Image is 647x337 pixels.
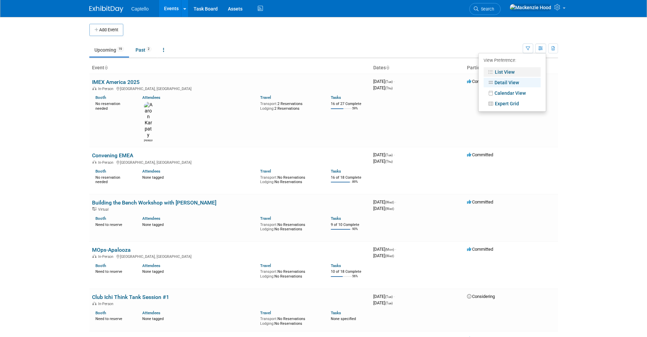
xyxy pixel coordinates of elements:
span: Lodging: [260,106,274,111]
span: [DATE] [373,253,394,258]
span: (Tue) [385,301,393,305]
div: No Reservations No Reservations [260,174,321,184]
span: Transport: [260,317,277,321]
a: Building the Bench Workshop with [PERSON_NAME] [92,199,216,206]
div: 16 of 18 Complete [331,175,368,180]
a: Convening EMEA [92,152,133,159]
div: [GEOGRAPHIC_DATA], [GEOGRAPHIC_DATA] [92,86,368,91]
a: Travel [260,263,271,268]
a: Booth [95,169,106,174]
div: 2 Reservations 2 Reservations [260,100,321,111]
span: Lodging: [260,180,274,184]
div: [GEOGRAPHIC_DATA], [GEOGRAPHIC_DATA] [92,253,368,259]
img: In-Person Event [92,254,96,258]
a: Search [469,3,501,15]
span: Committed [467,79,493,84]
a: Club Ichi Think Tank Session #1 [92,294,169,300]
a: Travel [260,311,271,315]
span: Considering [467,294,495,299]
img: Virtual Event [92,207,96,211]
div: 16 of 27 Complete [331,102,368,106]
div: View Preference: [484,56,541,66]
span: [DATE] [373,79,395,84]
div: Aaron Karpaty [144,138,152,142]
span: - [394,79,395,84]
a: Calendar View [484,88,541,98]
span: (Tue) [385,80,393,84]
a: Upcoming19 [89,43,129,56]
a: Detail View [484,78,541,87]
span: (Wed) [385,254,394,258]
a: Booth [95,216,106,221]
a: Booth [95,263,106,268]
span: [DATE] [373,199,396,205]
a: Booth [95,95,106,100]
a: Attendees [142,263,160,268]
img: Mackenzie Hood [509,4,552,11]
div: Need to reserve [95,315,132,321]
td: 56% [352,274,358,284]
a: Sort by Start Date [386,65,389,70]
a: IMEX America 2025 [92,79,140,85]
span: Transport: [260,102,277,106]
div: No reservation needed [95,100,132,111]
span: In-Person [98,302,115,306]
span: Virtual [98,207,110,212]
div: No Reservations No Reservations [260,268,321,279]
span: 2 [146,47,151,52]
a: Tasks [331,169,341,174]
div: None tagged [142,268,255,274]
div: No reservation needed [95,174,132,184]
span: (Thu) [385,160,393,163]
a: Tasks [331,95,341,100]
div: 10 of 18 Complete [331,269,368,274]
span: (Wed) [385,207,394,211]
span: In-Person [98,254,115,259]
div: [GEOGRAPHIC_DATA], [GEOGRAPHIC_DATA] [92,159,368,165]
span: (Thu) [385,86,393,90]
a: MOps-Apalooza [92,247,131,253]
span: (Tue) [385,153,393,157]
span: - [395,199,396,205]
span: [DATE] [373,159,393,164]
div: 9 of 10 Complete [331,223,368,227]
a: Travel [260,216,271,221]
span: In-Person [98,87,115,91]
div: Need to reserve [95,221,132,227]
a: Attendees [142,169,160,174]
span: [DATE] [373,85,393,90]
a: Attendees [142,95,160,100]
span: Transport: [260,175,277,180]
td: 90% [352,227,358,236]
a: Tasks [331,216,341,221]
span: Lodging: [260,274,274,279]
div: No Reservations No Reservations [260,315,321,326]
span: [DATE] [373,206,394,211]
span: 19 [116,47,124,52]
span: Committed [467,152,493,157]
span: None specified [331,317,356,321]
span: Lodging: [260,227,274,231]
a: Tasks [331,263,341,268]
img: In-Person Event [92,160,96,164]
span: - [394,294,395,299]
span: [DATE] [373,300,393,305]
a: Past2 [130,43,157,56]
span: Committed [467,199,493,205]
span: Lodging: [260,321,274,326]
img: Aaron Karpaty [144,102,152,138]
a: Travel [260,169,271,174]
span: (Tue) [385,295,393,299]
div: Need to reserve [95,268,132,274]
span: [DATE] [373,247,396,252]
a: Expert Grid [484,99,541,108]
a: Attendees [142,216,160,221]
span: Committed [467,247,493,252]
img: In-Person Event [92,87,96,90]
span: [DATE] [373,152,395,157]
span: (Mon) [385,248,394,251]
button: Add Event [89,24,123,36]
span: In-Person [98,160,115,165]
td: 89% [352,180,358,189]
a: Attendees [142,311,160,315]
